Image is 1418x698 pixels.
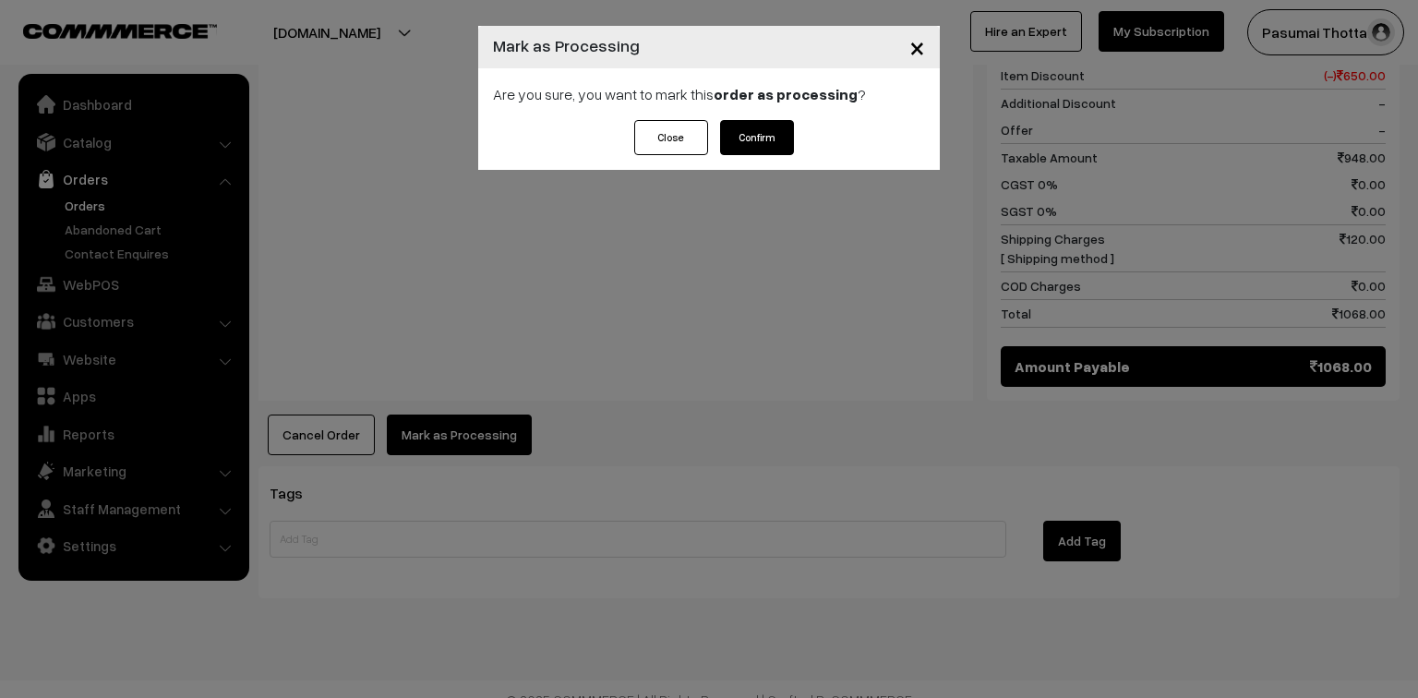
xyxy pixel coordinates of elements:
button: Close [634,120,708,155]
strong: order as processing [714,85,858,103]
button: Confirm [720,120,794,155]
button: Close [895,18,940,76]
span: × [909,30,925,64]
div: Are you sure, you want to mark this ? [478,68,940,120]
h4: Mark as Processing [493,33,640,58]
